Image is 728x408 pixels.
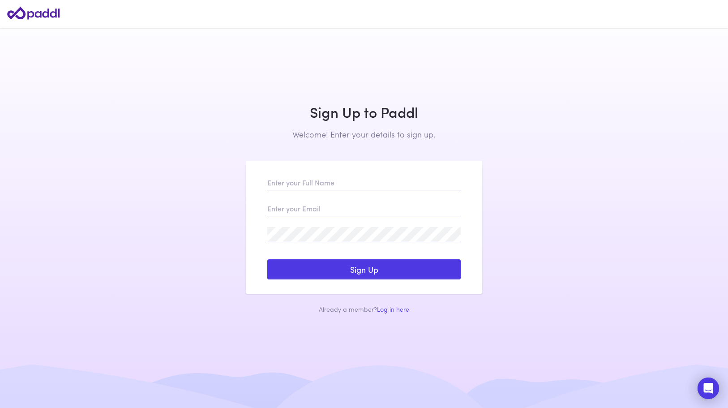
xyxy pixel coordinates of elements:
[698,378,719,399] div: Open Intercom Messenger
[377,305,409,314] a: Log in here
[246,129,482,139] h2: Welcome! Enter your details to sign up.
[246,103,482,120] h1: Sign Up to Paddl
[267,259,461,280] button: Sign Up
[267,175,461,190] input: Enter your Full Name
[246,305,482,314] div: Already a member?
[267,201,461,216] input: Enter your Email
